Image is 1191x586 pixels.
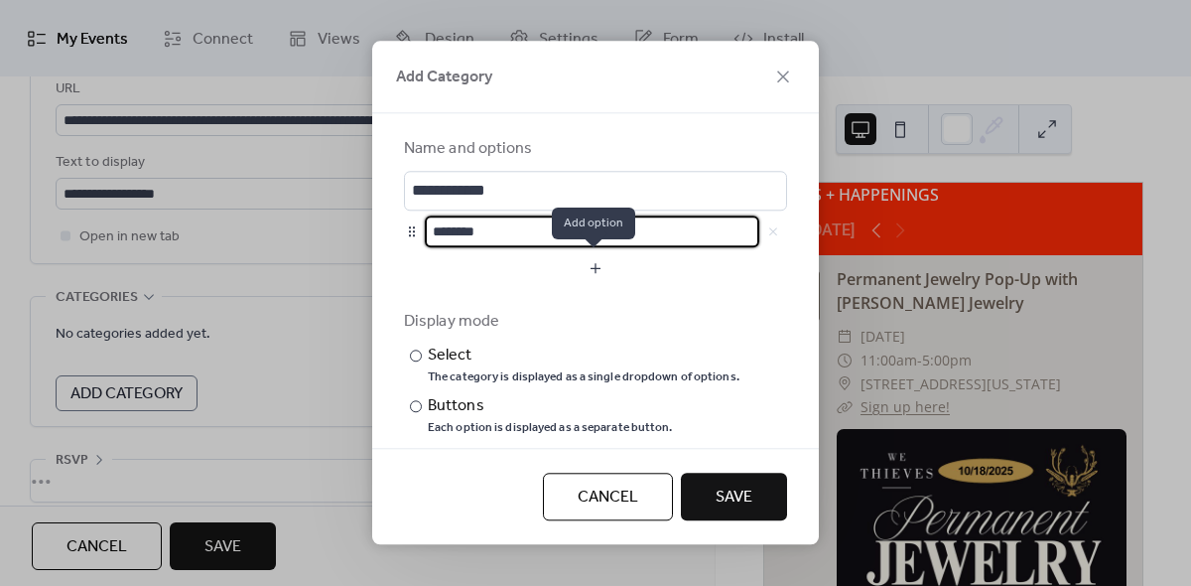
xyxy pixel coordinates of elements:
[404,137,783,161] div: Name and options
[428,394,669,418] div: Buttons
[428,369,739,385] div: The category is displayed as a single dropdown of options.
[404,310,783,334] div: Display mode
[543,474,673,521] button: Cancel
[428,420,673,436] div: Each option is displayed as a separate button.
[681,474,787,521] button: Save
[716,487,752,511] span: Save
[552,208,635,239] span: Add option
[396,66,492,89] span: Add Category
[428,344,735,367] div: Select
[578,487,638,511] span: Cancel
